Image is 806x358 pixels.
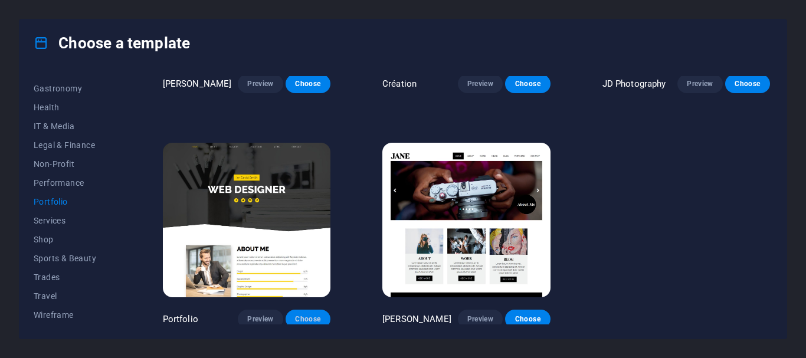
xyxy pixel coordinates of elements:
[34,230,111,249] button: Shop
[34,211,111,230] button: Services
[286,310,330,329] button: Choose
[687,79,713,88] span: Preview
[467,79,493,88] span: Preview
[34,254,111,263] span: Sports & Beauty
[34,136,111,155] button: Legal & Finance
[34,192,111,211] button: Portfolio
[34,103,111,112] span: Health
[725,74,770,93] button: Choose
[34,173,111,192] button: Performance
[34,34,190,52] h4: Choose a template
[34,140,111,150] span: Legal & Finance
[458,310,503,329] button: Preview
[677,74,722,93] button: Preview
[34,249,111,268] button: Sports & Beauty
[163,78,232,90] p: [PERSON_NAME]
[602,78,666,90] p: JD Photography
[34,272,111,282] span: Trades
[34,197,111,206] span: Portfolio
[34,287,111,306] button: Travel
[458,74,503,93] button: Preview
[34,159,111,169] span: Non-Profit
[34,235,111,244] span: Shop
[515,314,540,324] span: Choose
[34,98,111,117] button: Health
[34,291,111,301] span: Travel
[34,310,111,320] span: Wireframe
[735,79,761,88] span: Choose
[467,314,493,324] span: Preview
[34,79,111,98] button: Gastronomy
[34,117,111,136] button: IT & Media
[382,78,417,90] p: Création
[34,306,111,324] button: Wireframe
[247,314,273,324] span: Preview
[34,178,111,188] span: Performance
[515,79,540,88] span: Choose
[34,84,111,93] span: Gastronomy
[247,79,273,88] span: Preview
[34,268,111,287] button: Trades
[382,143,550,297] img: Jane
[295,79,321,88] span: Choose
[34,121,111,131] span: IT & Media
[238,74,283,93] button: Preview
[34,155,111,173] button: Non-Profit
[163,313,198,325] p: Portfolio
[286,74,330,93] button: Choose
[382,313,451,325] p: [PERSON_NAME]
[163,143,330,297] img: Portfolio
[505,74,550,93] button: Choose
[295,314,321,324] span: Choose
[34,216,111,225] span: Services
[238,310,283,329] button: Preview
[505,310,550,329] button: Choose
